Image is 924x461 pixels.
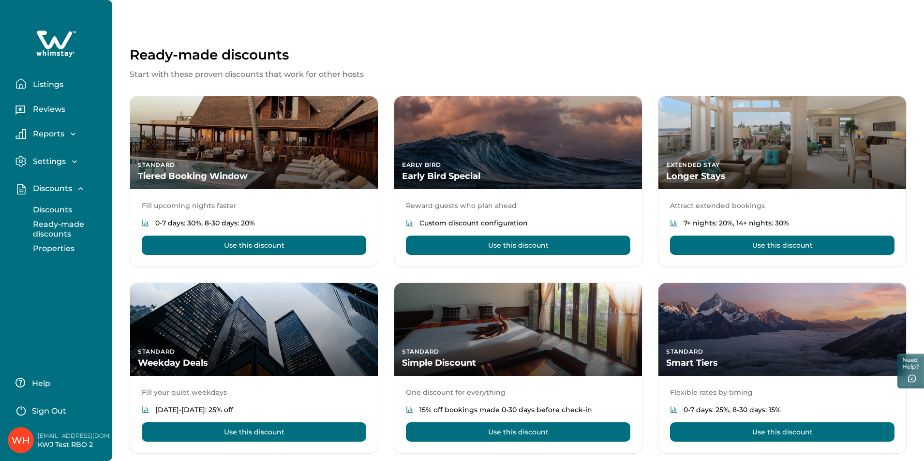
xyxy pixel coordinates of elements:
[30,157,66,166] p: Settings
[666,171,898,182] p: Longer Stays
[30,184,72,193] p: Discounts
[419,218,528,228] span: Custom discount configuration
[406,201,630,210] p: Reward guests who plan ahead
[138,161,370,169] p: Standard
[402,357,634,369] p: Simple Discount
[15,183,104,194] button: Discounts
[138,357,370,369] p: Weekday Deals
[30,220,111,238] p: Ready-made discounts
[670,236,894,255] button: Use this discount
[30,80,63,89] p: Listings
[402,171,634,182] p: Early Bird Special
[402,348,634,356] p: Standard
[142,422,366,442] button: Use this discount
[15,74,104,93] button: Listings
[15,101,104,120] button: Reviews
[15,200,104,258] div: Discounts
[684,405,781,415] span: 0-7 days: 25%, 8-30 days: 15%
[142,236,366,255] button: Use this discount
[15,373,101,392] button: Help
[666,357,898,369] p: Smart Tiers
[670,201,894,210] p: Attract extended bookings
[32,406,66,416] p: Sign Out
[12,429,30,452] div: Whimstay Host
[30,129,64,139] p: Reports
[670,422,894,442] button: Use this discount
[30,244,75,253] p: Properties
[22,239,111,258] button: Properties
[406,236,630,255] button: Use this discount
[22,200,111,220] button: Discounts
[29,379,50,388] p: Help
[670,387,894,397] p: Flexible rates by timing
[142,201,366,210] p: Fill upcoming nights faster
[30,104,65,114] p: Reviews
[684,218,789,228] span: 7+ nights: 20%, 14+ nights: 30%
[15,400,101,419] button: Sign Out
[130,69,907,80] p: Start with these proven discounts that work for other hosts
[666,161,898,169] p: Extended Stay
[406,422,630,442] button: Use this discount
[406,387,630,397] p: One discount for everything
[155,405,233,415] span: [DATE]-[DATE]: 25% off
[38,440,115,450] p: KWJ Test RBO 2
[402,161,634,169] p: Early Bird
[38,431,115,441] p: [EMAIL_ADDRESS][DOMAIN_NAME]
[138,171,370,182] p: Tiered Booking Window
[155,218,255,228] span: 0-7 days: 30%, 8-30 days: 20%
[142,387,366,397] p: Fill your quiet weekdays
[30,205,72,215] p: Discounts
[419,405,592,415] span: 15% off bookings made 0-30 days before check-in
[130,46,907,63] p: Ready-made discounts
[22,220,111,239] button: Ready-made discounts
[15,156,104,167] button: Settings
[666,348,898,356] p: Standard
[15,129,104,139] button: Reports
[138,348,370,356] p: Standard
